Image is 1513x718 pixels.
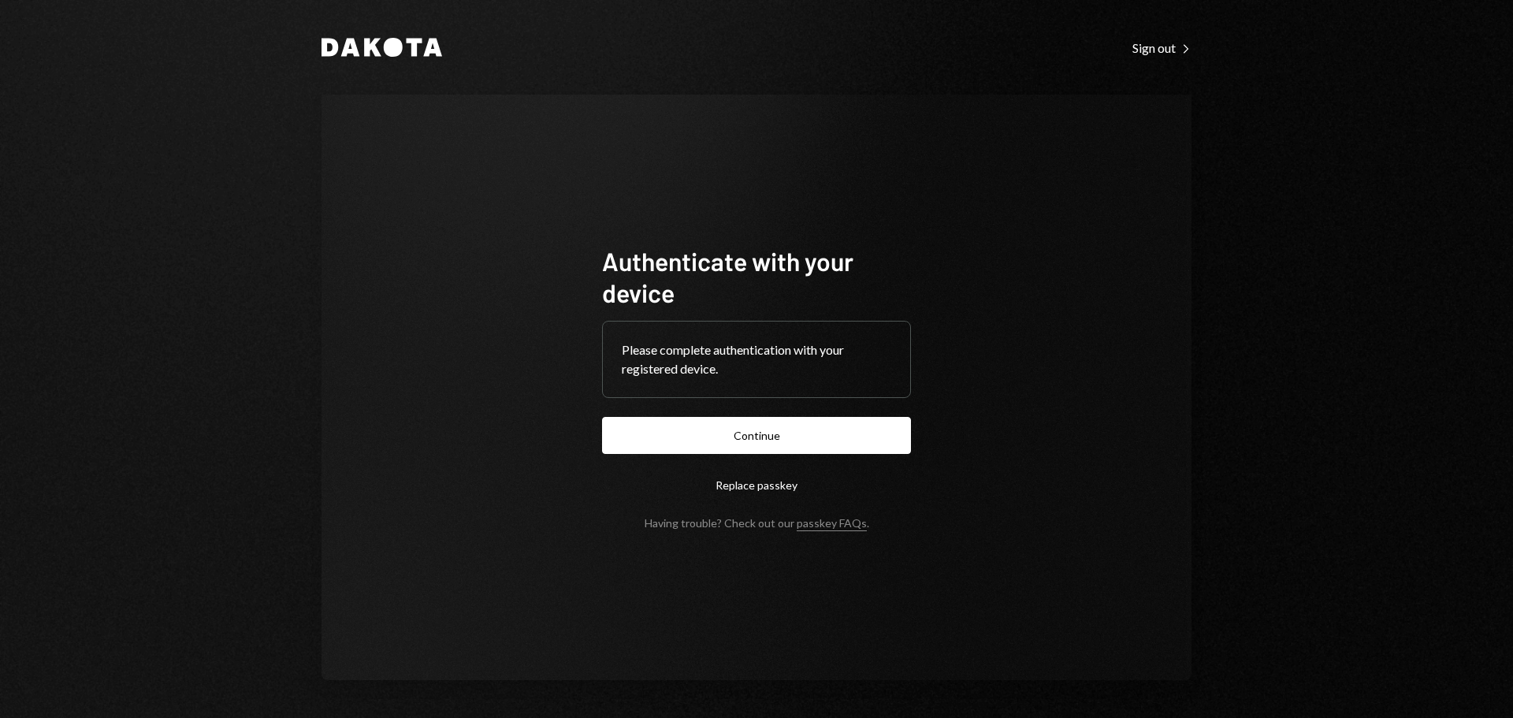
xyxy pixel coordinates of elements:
[1132,39,1191,56] a: Sign out
[797,516,867,531] a: passkey FAQs
[645,516,869,530] div: Having trouble? Check out our .
[622,340,891,378] div: Please complete authentication with your registered device.
[602,417,911,454] button: Continue
[602,467,911,504] button: Replace passkey
[602,245,911,308] h1: Authenticate with your device
[1132,40,1191,56] div: Sign out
